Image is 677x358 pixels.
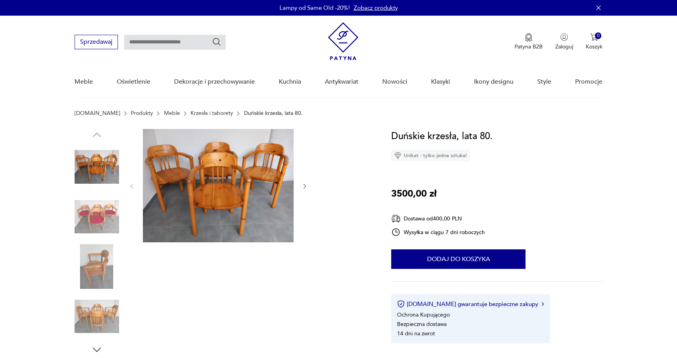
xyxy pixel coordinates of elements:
div: Unikat - tylko jedna sztuka! [391,150,470,161]
a: Produkty [131,110,153,116]
a: Ikony designu [474,67,513,97]
p: Duńskie krzesła, lata 80. [244,110,303,116]
button: Zaloguj [555,33,573,50]
img: Ikona medalu [525,33,533,42]
a: Meble [75,67,93,97]
button: Dodaj do koszyka [391,249,526,269]
p: Patyna B2B [515,43,543,50]
p: Zaloguj [555,43,573,50]
button: Szukaj [212,37,221,47]
a: Oświetlenie [117,67,150,97]
div: Wysyłka w ciągu 7 dni roboczych [391,227,485,237]
li: Ochrona Kupującego [397,311,450,319]
img: Patyna - sklep z meblami i dekoracjami vintage [328,22,358,60]
a: Sprzedawaj [75,40,118,45]
img: Ikona koszyka [590,33,598,41]
h1: Duńskie krzesła, lata 80. [391,129,493,144]
a: Krzesła i taborety [191,110,233,116]
div: 0 [595,32,602,39]
a: Zobacz produkty [354,4,398,12]
button: [DOMAIN_NAME] gwarantuje bezpieczne zakupy [397,300,543,308]
img: Ikona dostawy [391,214,401,224]
div: Dostawa od 400,00 PLN [391,214,485,224]
li: 14 dni na zwrot [397,330,435,337]
a: Nowości [382,67,407,97]
a: Dekoracje i przechowywanie [174,67,255,97]
a: Meble [164,110,180,116]
img: Zdjęcie produktu Duńskie krzesła, lata 80. [75,195,119,239]
a: Kuchnia [279,67,301,97]
a: [DOMAIN_NAME] [75,110,120,116]
a: Antykwariat [325,67,358,97]
img: Ikona diamentu [394,152,401,159]
a: Style [537,67,551,97]
p: Koszyk [586,43,602,50]
img: Zdjęcie produktu Duńskie krzesła, lata 80. [75,294,119,339]
img: Ikona certyfikatu [397,300,405,308]
li: Bezpieczna dostawa [397,320,447,328]
button: Sprzedawaj [75,35,118,49]
img: Zdjęcie produktu Duńskie krzesła, lata 80. [75,145,119,189]
a: Klasyki [431,67,450,97]
img: Ikonka użytkownika [560,33,568,41]
img: Zdjęcie produktu Duńskie krzesła, lata 80. [75,244,119,289]
img: Zdjęcie produktu Duńskie krzesła, lata 80. [143,129,294,242]
a: Ikona medaluPatyna B2B [515,33,543,50]
button: Patyna B2B [515,33,543,50]
img: Ikona strzałki w prawo [542,302,544,306]
p: Lampy od Same Old -20%! [280,4,350,12]
a: Promocje [575,67,602,97]
p: 3500,00 zł [391,186,436,201]
button: 0Koszyk [586,33,602,50]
